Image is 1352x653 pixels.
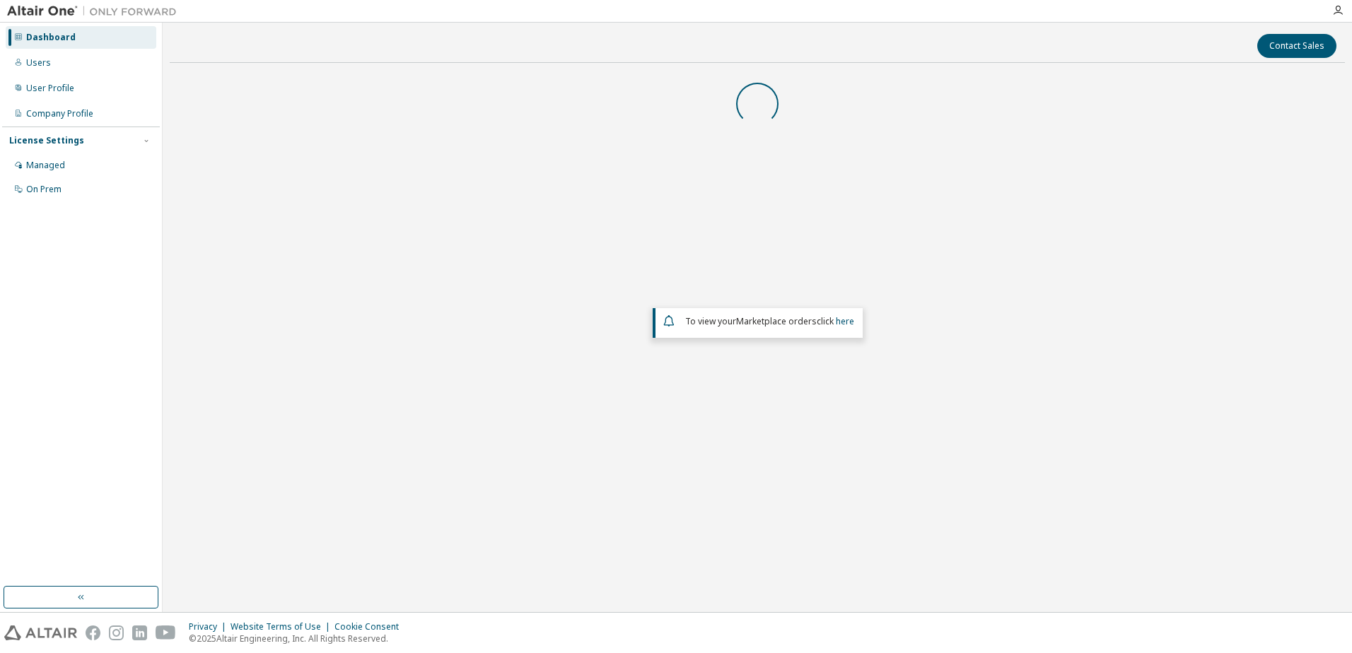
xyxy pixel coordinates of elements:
[736,315,817,327] em: Marketplace orders
[189,621,231,633] div: Privacy
[685,315,854,327] span: To view your click
[4,625,77,640] img: altair_logo.svg
[156,625,176,640] img: youtube.svg
[26,108,93,119] div: Company Profile
[26,184,62,195] div: On Prem
[7,4,184,18] img: Altair One
[334,621,407,633] div: Cookie Consent
[26,160,65,171] div: Managed
[836,315,854,327] a: here
[86,625,100,640] img: facebook.svg
[26,57,51,69] div: Users
[26,32,76,43] div: Dashboard
[231,621,334,633] div: Website Terms of Use
[1257,34,1336,58] button: Contact Sales
[26,83,74,94] div: User Profile
[189,633,407,645] p: © 2025 Altair Engineering, Inc. All Rights Reserved.
[109,625,124,640] img: instagram.svg
[132,625,147,640] img: linkedin.svg
[9,135,84,146] div: License Settings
